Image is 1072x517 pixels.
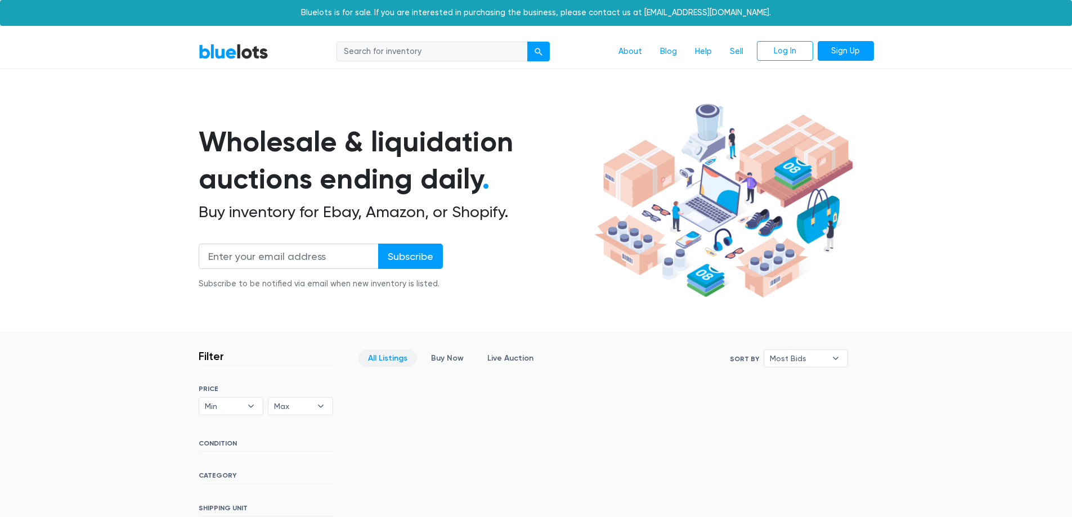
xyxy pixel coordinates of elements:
[205,398,242,415] span: Min
[757,41,813,61] a: Log In
[337,42,528,62] input: Search for inventory
[358,349,417,367] a: All Listings
[421,349,473,367] a: Buy Now
[478,349,543,367] a: Live Auction
[199,385,333,393] h6: PRICE
[199,123,590,198] h1: Wholesale & liquidation auctions ending daily
[730,354,759,364] label: Sort By
[824,350,847,367] b: ▾
[199,43,268,60] a: BlueLots
[770,350,826,367] span: Most Bids
[378,244,443,269] input: Subscribe
[309,398,333,415] b: ▾
[199,471,333,484] h6: CATEGORY
[721,41,752,62] a: Sell
[199,504,333,516] h6: SHIPPING UNIT
[482,162,490,196] span: .
[818,41,874,61] a: Sign Up
[199,439,333,452] h6: CONDITION
[686,41,721,62] a: Help
[274,398,311,415] span: Max
[651,41,686,62] a: Blog
[199,349,224,363] h3: Filter
[199,244,379,269] input: Enter your email address
[609,41,651,62] a: About
[199,203,590,222] h2: Buy inventory for Ebay, Amazon, or Shopify.
[590,98,857,303] img: hero-ee84e7d0318cb26816c560f6b4441b76977f77a177738b4e94f68c95b2b83dbb.png
[239,398,263,415] b: ▾
[199,278,443,290] div: Subscribe to be notified via email when new inventory is listed.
